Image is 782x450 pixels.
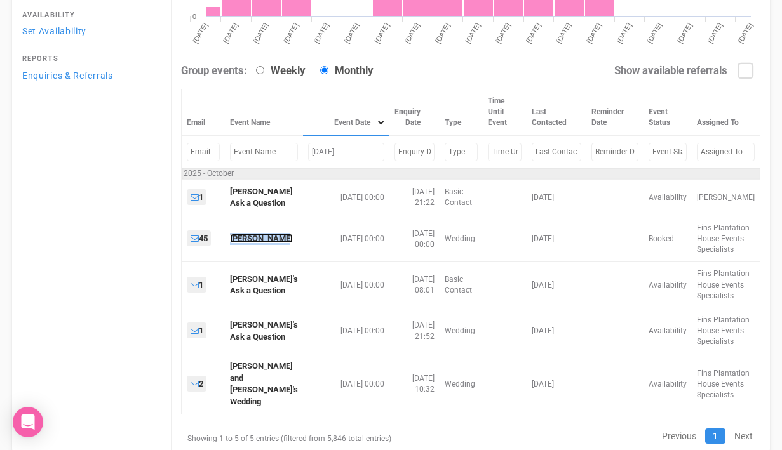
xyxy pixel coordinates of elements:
[705,428,725,444] a: 1
[527,308,586,354] td: [DATE]
[308,143,384,161] input: Filter by Event Date
[555,22,572,44] tspan: [DATE]
[389,308,440,354] td: [DATE] 21:52
[225,89,303,136] th: Event Name
[644,262,692,308] td: Availability
[191,22,209,44] tspan: [DATE]
[389,179,440,216] td: [DATE] 21:22
[230,274,298,296] a: [PERSON_NAME]'s Ask a Question
[403,22,421,44] tspan: [DATE]
[527,262,586,308] td: [DATE]
[230,361,298,406] a: [PERSON_NAME] and [PERSON_NAME]'s Wedding
[644,216,692,261] td: Booked
[187,322,206,338] a: 1
[692,262,760,308] td: Fins Plantation House Events Specialists
[18,67,158,84] a: Enquiries & Referrals
[187,376,206,392] a: 2
[187,189,206,205] a: 1
[303,89,389,136] th: Event Date
[18,22,158,39] a: Set Availability
[192,13,196,20] tspan: 0
[585,22,603,44] tspan: [DATE]
[252,22,270,44] tspan: [DATE]
[525,22,543,44] tspan: [DATE]
[445,143,478,161] input: Filter by Type
[181,64,247,77] strong: Group events:
[394,143,435,161] input: Filter by Enquiry Date
[706,22,724,44] tspan: [DATE]
[692,354,760,414] td: Fins Plantation House Events Specialists
[230,187,293,208] a: [PERSON_NAME] Ask a Question
[389,216,440,261] td: [DATE] 00:00
[373,22,391,44] tspan: [DATE]
[250,63,305,79] label: Weekly
[654,428,704,444] a: Previous
[22,55,154,63] h4: Reports
[692,89,760,136] th: Assigned To
[616,22,633,44] tspan: [DATE]
[644,179,692,216] td: Availability
[222,22,239,44] tspan: [DATE]
[483,89,527,136] th: Time Until Event
[389,354,440,414] td: [DATE] 10:32
[586,89,644,136] th: Reminder Date
[282,22,300,44] tspan: [DATE]
[187,277,206,293] a: 1
[692,179,760,216] td: [PERSON_NAME]
[614,64,727,77] strong: Show available referrals
[527,216,586,261] td: [DATE]
[303,262,389,308] td: [DATE] 00:00
[644,89,692,136] th: Event Status
[644,354,692,414] td: Availability
[434,22,452,44] tspan: [DATE]
[692,216,760,261] td: Fins Plantation House Events Specialists
[343,22,361,44] tspan: [DATE]
[527,179,586,216] td: [DATE]
[182,89,226,136] th: Email
[230,143,298,161] input: Filter by Event Name
[440,179,483,216] td: Basic Contact
[440,216,483,261] td: Wedding
[256,66,264,74] input: Weekly
[591,143,638,161] input: Filter by Reminder Date
[187,230,211,246] a: 45
[182,168,760,179] td: 2025 - October
[303,216,389,261] td: [DATE] 00:00
[736,22,754,44] tspan: [DATE]
[440,308,483,354] td: Wedding
[320,66,328,74] input: Monthly
[440,89,483,136] th: Type
[314,63,373,79] label: Monthly
[313,22,330,44] tspan: [DATE]
[676,22,694,44] tspan: [DATE]
[389,262,440,308] td: [DATE] 08:01
[645,22,663,44] tspan: [DATE]
[527,354,586,414] td: [DATE]
[692,308,760,354] td: Fins Plantation House Events Specialists
[230,320,298,341] a: [PERSON_NAME]'s Ask a Question
[303,179,389,216] td: [DATE] 00:00
[389,89,440,136] th: Enquiry Date
[303,354,389,414] td: [DATE] 00:00
[440,354,483,414] td: Wedding
[230,234,293,243] a: [PERSON_NAME]
[464,22,482,44] tspan: [DATE]
[13,407,43,437] div: Open Intercom Messenger
[22,11,154,19] h4: Availability
[727,428,760,444] a: Next
[527,89,586,136] th: Last Contacted
[532,143,581,161] input: Filter by Last Contacted
[649,143,687,161] input: Filter by Event Status
[187,143,220,161] input: Filter by Email
[440,262,483,308] td: Basic Contact
[488,143,522,161] input: Filter by Time Until Event
[303,308,389,354] td: [DATE] 00:00
[697,143,755,161] input: Filter by Assigned To
[644,308,692,354] td: Availability
[494,22,512,44] tspan: [DATE]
